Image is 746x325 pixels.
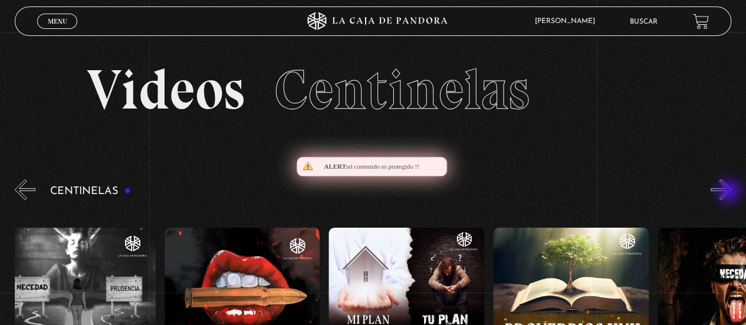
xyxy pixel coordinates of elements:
span: [PERSON_NAME] [529,18,607,25]
span: Cerrar [44,28,71,36]
span: Menu [48,18,67,25]
h3: Centinelas [50,186,131,197]
a: Buscar [630,18,658,25]
div: el contenido es protegido !! [297,157,447,176]
button: Previous [15,179,35,200]
a: View your shopping cart [693,14,709,29]
span: Alert: [324,163,347,170]
h2: Videos [87,62,660,118]
button: Next [711,179,731,200]
span: Centinelas [274,56,530,123]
